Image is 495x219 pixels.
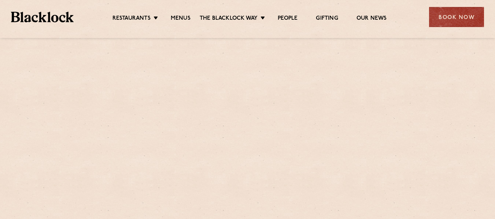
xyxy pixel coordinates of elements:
[316,15,338,23] a: Gifting
[429,7,484,27] div: Book Now
[278,15,298,23] a: People
[11,12,74,22] img: BL_Textured_Logo-footer-cropped.svg
[200,15,258,23] a: The Blacklock Way
[112,15,151,23] a: Restaurants
[357,15,387,23] a: Our News
[171,15,191,23] a: Menus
